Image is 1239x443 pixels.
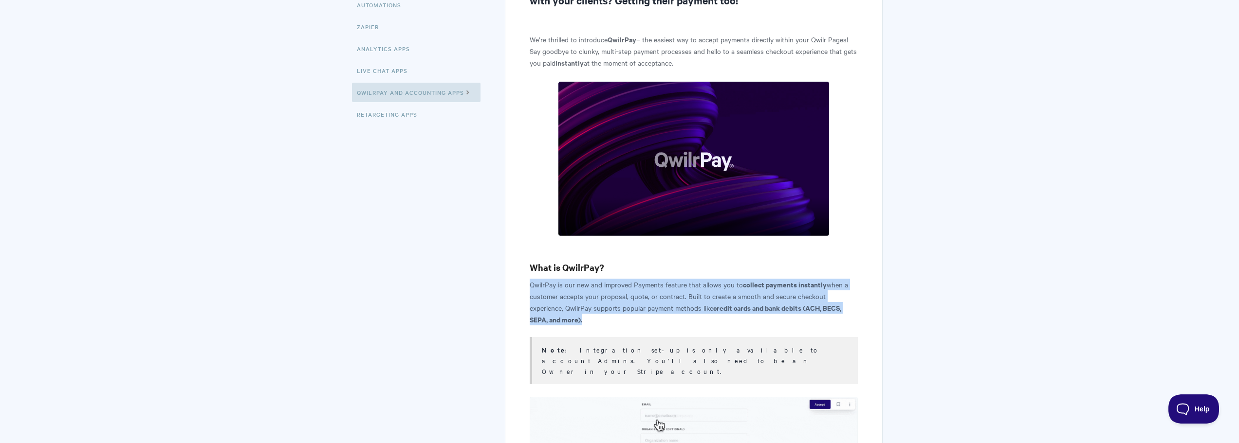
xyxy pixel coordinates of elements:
[357,39,417,58] a: Analytics Apps
[357,105,425,124] a: Retargeting Apps
[743,279,827,289] strong: collect payments instantly
[357,61,415,80] a: Live Chat Apps
[555,57,584,68] strong: instantly
[357,17,386,36] a: Zapier
[542,345,565,354] b: Note
[352,83,481,102] a: QwilrPay and Accounting Apps
[542,345,845,376] div: : Integration set-up is only available to account Admins. You'll also need to be an Owner in your...
[530,261,857,274] h3: What is QwilrPay?
[558,81,830,236] img: file-eKtnbNNAQu.png
[1168,394,1220,424] iframe: Toggle Customer Support
[530,279,857,325] p: QwilrPay is our new and improved Payments feature that allows you to when a customer accepts your...
[608,34,636,44] strong: QwilrPay
[530,34,857,69] p: We’re thrilled to introduce – the easiest way to accept payments directly within your Qwilr Pages...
